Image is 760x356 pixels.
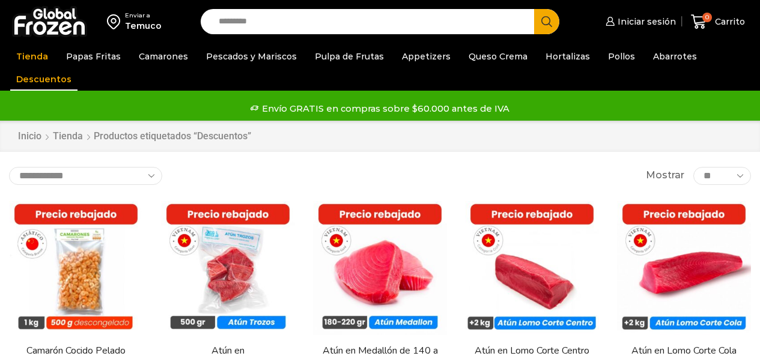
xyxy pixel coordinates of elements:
[602,45,641,68] a: Pollos
[17,130,251,143] nav: Breadcrumb
[615,16,676,28] span: Iniciar sesión
[125,20,162,32] div: Temuco
[9,167,162,185] select: Pedido de la tienda
[688,8,748,36] a: 0 Carrito
[60,45,127,68] a: Papas Fritas
[10,68,78,91] a: Descuentos
[463,45,534,68] a: Queso Crema
[603,10,676,34] a: Iniciar sesión
[647,45,703,68] a: Abarrotes
[125,11,162,20] div: Enviar a
[10,45,54,68] a: Tienda
[309,45,390,68] a: Pulpa de Frutas
[702,13,712,22] span: 0
[534,9,559,34] button: Search button
[200,45,303,68] a: Pescados y Mariscos
[107,11,125,32] img: address-field-icon.svg
[94,130,251,142] h1: Productos etiquetados “Descuentos”
[133,45,194,68] a: Camarones
[396,45,457,68] a: Appetizers
[17,130,42,143] a: Inicio
[540,45,596,68] a: Hortalizas
[52,130,84,143] a: Tienda
[646,169,684,183] span: Mostrar
[712,16,745,28] span: Carrito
